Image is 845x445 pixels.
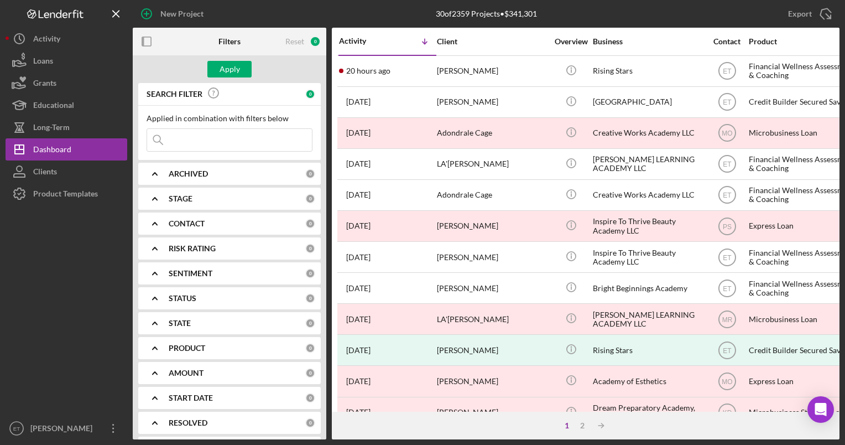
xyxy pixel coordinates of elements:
[437,366,547,396] div: [PERSON_NAME]
[305,393,315,403] div: 0
[723,253,732,261] text: ET
[593,398,703,427] div: Dream Preparatory Academy, INC
[33,138,71,163] div: Dashboard
[593,273,703,303] div: Bright Beginnings Academy
[722,315,732,323] text: MR
[305,343,315,353] div: 0
[169,418,207,427] b: RESOLVED
[169,169,208,178] b: ARCHIVED
[346,159,371,168] time: 2025-05-08 16:20
[723,346,732,354] text: ET
[305,318,315,328] div: 0
[33,116,70,141] div: Long-Term
[6,183,127,205] button: Product Templates
[285,37,304,46] div: Reset
[593,366,703,396] div: Academy of Esthetics
[339,37,388,45] div: Activity
[593,37,703,46] div: Business
[593,56,703,86] div: Rising Stars
[593,149,703,179] div: [PERSON_NAME] LEARNING ACADEMY LLC
[33,161,57,185] div: Clients
[437,149,547,179] div: LA'[PERSON_NAME]
[723,68,732,75] text: ET
[305,219,315,229] div: 0
[346,346,371,355] time: 2024-08-14 16:43
[777,3,839,25] button: Export
[305,169,315,179] div: 0
[722,378,732,386] text: MO
[593,335,703,365] div: Rising Stars
[706,37,748,46] div: Contact
[33,50,53,75] div: Loans
[33,94,74,119] div: Educational
[133,3,215,25] button: New Project
[723,99,732,106] text: ET
[593,87,703,117] div: [GEOGRAPHIC_DATA]
[346,284,371,293] time: 2024-10-01 02:46
[437,118,547,148] div: Adondrale Cage
[593,304,703,334] div: [PERSON_NAME] LEARNING ACADEMY LLC
[6,161,127,183] button: Clients
[147,90,202,99] b: SEARCH FILTER
[169,344,205,353] b: PRODUCT
[169,194,192,203] b: STAGE
[346,128,371,137] time: 2025-07-08 16:09
[305,244,315,253] div: 0
[722,130,732,137] text: MO
[169,294,196,303] b: STATUS
[6,50,127,72] button: Loans
[346,408,371,417] time: 2024-06-20 16:15
[437,56,547,86] div: [PERSON_NAME]
[147,114,312,123] div: Applied in combination with filters below
[346,253,371,262] time: 2024-11-21 20:04
[437,398,547,427] div: [PERSON_NAME]
[305,268,315,278] div: 0
[169,319,191,328] b: STATE
[550,37,592,46] div: Overview
[722,409,732,417] text: KD
[13,426,20,432] text: ET
[723,284,732,292] text: ET
[436,9,537,18] div: 30 of 2359 Projects • $341,301
[346,315,371,324] time: 2024-09-12 16:36
[160,3,204,25] div: New Project
[346,97,371,106] time: 2025-07-15 01:49
[437,37,547,46] div: Client
[310,36,321,47] div: 0
[305,418,315,428] div: 0
[437,211,547,241] div: [PERSON_NAME]
[346,377,371,386] time: 2024-06-25 10:25
[6,116,127,138] button: Long-Term
[33,72,56,97] div: Grants
[437,273,547,303] div: [PERSON_NAME]
[169,369,204,377] b: AMOUNT
[28,417,100,442] div: [PERSON_NAME]
[593,180,703,210] div: Creative Works Academy LLC
[305,368,315,378] div: 0
[169,269,212,278] b: SENTIMENT
[559,421,575,430] div: 1
[6,417,127,439] button: ET[PERSON_NAME]
[6,28,127,50] a: Activity
[346,221,371,230] time: 2025-01-02 19:18
[6,72,127,94] button: Grants
[722,222,731,230] text: PS
[6,138,127,161] button: Dashboard
[305,194,315,204] div: 0
[788,3,812,25] div: Export
[220,61,240,77] div: Apply
[437,335,547,365] div: [PERSON_NAME]
[169,219,205,228] b: CONTACT
[575,421,590,430] div: 2
[593,118,703,148] div: Creative Works Academy LLC
[593,211,703,241] div: Inspire To Thrive Beauty Academy LLC
[6,94,127,116] button: Educational
[723,161,732,168] text: ET
[207,61,252,77] button: Apply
